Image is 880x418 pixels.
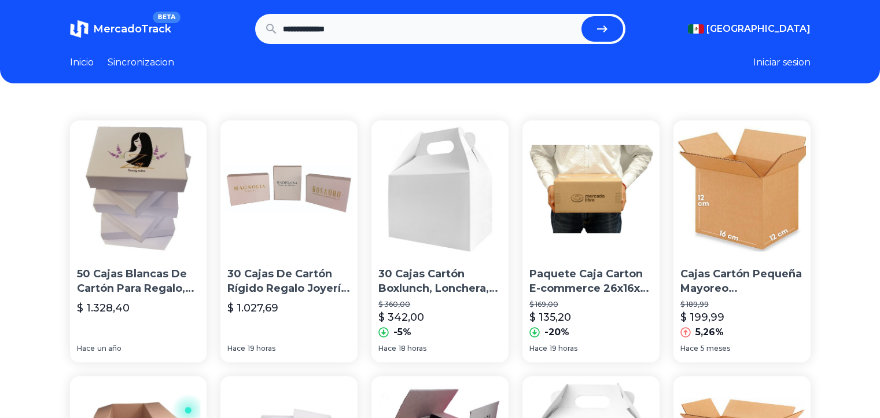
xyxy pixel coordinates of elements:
span: 18 horas [399,344,426,353]
span: Hace [680,344,698,353]
span: Hace [529,344,547,353]
img: MercadoTrack [70,20,89,38]
p: $ 1.027,69 [227,300,278,316]
p: 5,26% [695,325,724,339]
span: Hace [77,344,95,353]
p: Paquete Caja Carton E-commerce 26x16x12 Cm C03 [529,267,653,296]
img: 30 Cajas De Cartón Rígido Regalo Joyería Y Bisutería F Logo [220,120,358,258]
p: $ 135,20 [529,309,571,325]
span: 5 meses [701,344,730,353]
span: 19 horas [550,344,577,353]
span: [GEOGRAPHIC_DATA] [706,22,811,36]
p: $ 189,99 [680,300,804,309]
p: 30 Cajas De Cartón Rígido Regalo Joyería Y Bisutería F Logo [227,267,351,296]
a: Cajas Cartón Pequeña Mayoreo 16x12x12cm25pzs Para EnviosCajas Cartón Pequeña Mayoreo 16x12x12cm25... [673,120,811,362]
a: 30 Cajas Cartón Boxlunch, Lonchera, Cajita Mediana30 Cajas Cartón Boxlunch, Lonchera, Cajita Medi... [371,120,509,362]
a: Sincronizacion [108,56,174,69]
span: MercadoTrack [93,23,171,35]
img: 30 Cajas Cartón Boxlunch, Lonchera, Cajita Mediana [371,120,509,258]
span: Hace [378,344,396,353]
img: Mexico [688,24,704,34]
span: 19 horas [248,344,275,353]
p: -20% [544,325,569,339]
a: 50 Cajas Blancas De Cartón Para Regalo, Joyería F Logo50 Cajas Blancas De Cartón Para Regalo, Joy... [70,120,207,362]
p: Cajas Cartón Pequeña Mayoreo 16x12x12cm25pzs Para Envios [680,267,804,296]
button: Iniciar sesion [753,56,811,69]
button: [GEOGRAPHIC_DATA] [688,22,811,36]
p: 30 Cajas Cartón Boxlunch, Lonchera, Cajita Mediana [378,267,502,296]
p: $ 169,00 [529,300,653,309]
img: Paquete Caja Carton E-commerce 26x16x12 Cm C03 [522,120,660,258]
a: Paquete Caja Carton E-commerce 26x16x12 Cm C03Paquete Caja Carton E-commerce 26x16x12 Cm C03$ 169... [522,120,660,362]
p: $ 1.328,40 [77,300,130,316]
a: 30 Cajas De Cartón Rígido Regalo Joyería Y Bisutería F Logo30 Cajas De Cartón Rígido Regalo Joyer... [220,120,358,362]
p: $ 342,00 [378,309,424,325]
span: un año [97,344,121,353]
a: Inicio [70,56,94,69]
img: 50 Cajas Blancas De Cartón Para Regalo, Joyería F Logo [70,120,207,258]
p: -5% [393,325,411,339]
span: Hace [227,344,245,353]
p: $ 199,99 [680,309,724,325]
p: $ 360,00 [378,300,502,309]
span: BETA [153,12,180,23]
img: Cajas Cartón Pequeña Mayoreo 16x12x12cm25pzs Para Envios [673,120,811,258]
a: MercadoTrackBETA [70,20,171,38]
p: 50 Cajas Blancas De Cartón Para Regalo, Joyería F Logo [77,267,200,296]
